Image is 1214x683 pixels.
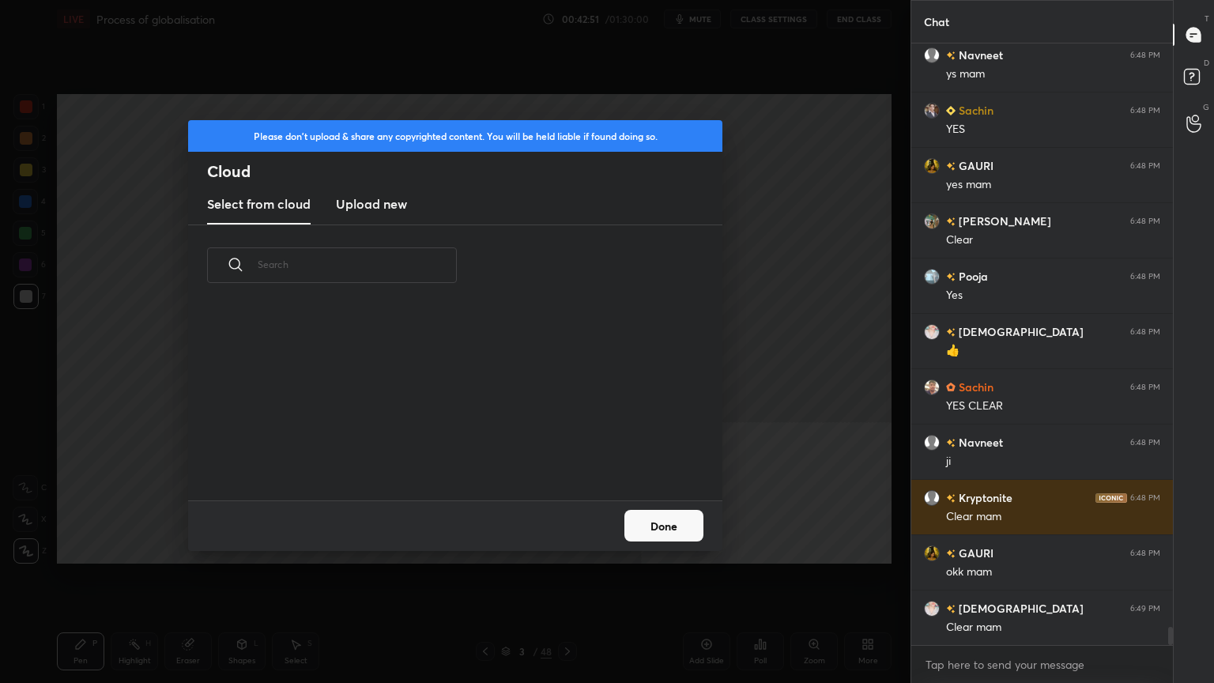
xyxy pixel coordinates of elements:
h6: Navneet [956,434,1003,451]
div: 👍 [946,343,1160,359]
img: no-rating-badge.077c3623.svg [946,273,956,281]
div: grid [911,43,1173,645]
div: 6:48 PM [1130,383,1160,392]
h6: Sachin [956,102,993,119]
h6: Pooja [956,268,988,285]
h6: Navneet [956,47,1003,63]
div: ys mam [946,66,1160,82]
div: 6:48 PM [1130,549,1160,558]
p: G [1203,101,1209,113]
img: no-rating-badge.077c3623.svg [946,51,956,60]
img: c0c3d9196a294f4391de7f270798cde8.jpg [924,379,940,395]
img: 01e10eeacd2c4f8e99796ea762c37a9f.jpg [924,601,940,617]
p: T [1205,13,1209,25]
img: default.png [924,435,940,451]
img: default.png [924,490,940,506]
div: 6:49 PM [1130,604,1160,613]
div: 6:48 PM [1130,438,1160,447]
h3: Select from cloud [207,194,311,213]
img: no-rating-badge.077c3623.svg [946,549,956,558]
h6: [PERSON_NAME] [956,213,1051,229]
img: 01e10eeacd2c4f8e99796ea762c37a9f.jpg [924,324,940,340]
h6: GAURI [956,545,993,561]
img: 0e6e0831cbcf447696052690619279a2.jpg [924,103,940,119]
div: okk mam [946,564,1160,580]
img: Learner_Badge_hustler_a18805edde.svg [946,383,956,392]
div: Yes [946,288,1160,304]
div: 6:48 PM [1130,217,1160,226]
button: Done [624,510,703,541]
h6: Kryptonite [956,489,1012,506]
img: no-rating-badge.077c3623.svg [946,494,956,503]
img: Learner_Badge_beginner_1_8b307cf2a0.svg [946,106,956,115]
div: YES CLEAR [946,398,1160,414]
img: default.png [924,47,940,63]
h6: [DEMOGRAPHIC_DATA] [956,323,1084,340]
p: Chat [911,1,962,43]
h6: [DEMOGRAPHIC_DATA] [956,600,1084,617]
div: 6:48 PM [1130,51,1160,60]
div: 6:48 PM [1130,493,1160,503]
img: no-rating-badge.077c3623.svg [946,605,956,613]
div: YES [946,122,1160,138]
div: yes mam [946,177,1160,193]
img: fd114526832241a9a0164c4fe563ed25.png [924,213,940,229]
div: Please don't upload & share any copyrighted content. You will be held liable if found doing so. [188,120,722,152]
img: no-rating-badge.077c3623.svg [946,162,956,171]
img: iconic-dark.1390631f.png [1095,493,1127,503]
h6: GAURI [956,157,993,174]
div: Clear mam [946,620,1160,636]
p: D [1204,57,1209,69]
div: 6:48 PM [1130,106,1160,115]
div: 6:48 PM [1130,327,1160,337]
h2: Cloud [207,161,722,182]
img: c59e9386a62341a0b021573a49d8bce9.jpg [924,158,940,174]
img: no-rating-badge.077c3623.svg [946,328,956,337]
h3: Upload new [336,194,407,213]
div: Clear mam [946,509,1160,525]
img: no-rating-badge.077c3623.svg [946,439,956,447]
div: grid [188,301,703,500]
h6: Sachin [956,379,993,395]
img: 91da875aac1f48038553f1acd9e51e72.jpg [924,269,940,285]
input: Search [258,231,457,298]
img: no-rating-badge.077c3623.svg [946,217,956,226]
div: ji [946,454,1160,470]
div: Clear [946,232,1160,248]
div: 6:48 PM [1130,272,1160,281]
img: c59e9386a62341a0b021573a49d8bce9.jpg [924,545,940,561]
div: 6:48 PM [1130,161,1160,171]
